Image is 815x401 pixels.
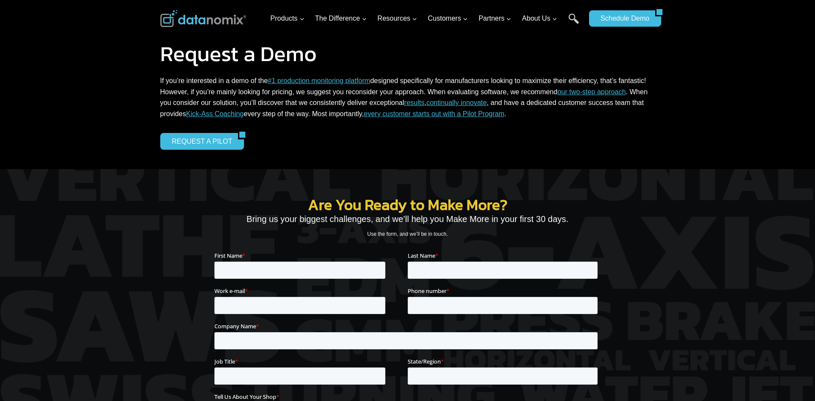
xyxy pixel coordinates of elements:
[160,133,238,149] a: REQUEST A PILOT
[315,13,367,24] span: The Difference
[426,99,487,106] a: continually innovate
[267,5,585,33] nav: Primary Navigation
[160,75,655,119] p: If you’re interested in a demo of the designed specifically for manufacturers looking to maximize...
[186,110,244,117] a: Kick-Ass Coaching
[214,197,601,212] h2: Are You Ready to Make More?
[268,77,370,84] a: #1 production monitoring platform
[522,13,557,24] span: About Us
[568,13,579,33] a: Search
[364,110,504,117] a: every customer starts out with a Pilot Program
[479,13,511,24] span: Partners
[270,13,304,24] span: Products
[214,230,601,238] p: Use the form, and we’ll be in touch.
[214,212,601,226] p: Bring us your biggest challenges, and we’ll help you Make More in your first 30 days.
[428,13,468,24] span: Customers
[404,99,424,106] a: results
[378,13,417,24] span: Resources
[557,88,626,96] a: our two-step approach
[589,10,655,27] a: Schedule Demo
[160,10,246,27] img: Datanomix
[160,43,655,65] h1: Request a Demo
